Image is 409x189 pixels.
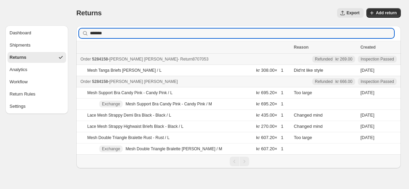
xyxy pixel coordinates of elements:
div: Refunded [315,56,352,62]
p: Mesh Support Bra Candy Pink - Candy Pink / M [125,101,212,107]
span: Return Rules [10,91,35,98]
td: Too large [292,132,358,143]
span: Inspection Passed [361,56,394,62]
td: Changed mind [292,121,358,132]
span: Add return [376,10,397,16]
span: Analytics [10,66,27,73]
span: - Return 8707053 [178,57,209,62]
div: Refunded [315,79,352,84]
td: Too large [292,87,358,99]
p: Mesh Double Triangle Bralette Rust - Rust / L [87,135,169,140]
span: Settings [10,103,26,110]
span: Created [360,45,376,50]
span: kr 666.00 [335,79,352,84]
p: Mesh Double Triangle Bralette [PERSON_NAME] / M [125,146,222,152]
nav: Pagination [76,154,401,168]
span: Returns [76,9,102,17]
span: Order [80,79,91,84]
span: Workflow [10,79,28,85]
span: kr 607.20 × 1 [256,135,284,140]
button: Workflow [7,76,66,87]
span: kr 695.20 × 1 [256,101,284,106]
span: kr 270.00 × 1 [256,124,284,129]
span: Export [347,10,360,16]
span: Exchange [102,101,120,107]
span: Order [80,57,91,62]
button: Add return [366,8,401,18]
time: Tuesday, September 23, 2025 at 11:22:26 AM [360,68,374,73]
time: Friday, September 5, 2025 at 2:16:06 PM [360,135,374,140]
span: Inspection Passed [361,79,394,84]
span: kr 435.00 × 1 [256,113,284,118]
div: - [80,78,290,85]
span: 5284158 [92,79,108,84]
td: Did'nt like style [292,65,358,76]
span: kr 695.20 × 1 [256,90,284,95]
div: - [80,56,290,63]
span: kr 607.20 × 1 [256,146,284,151]
span: Reason [294,45,308,50]
span: 5284158 [92,57,108,62]
span: kr 308.00 × 1 [256,68,284,73]
p: Mesh Tanga Briefs [PERSON_NAME] / L [87,68,162,73]
time: Friday, September 5, 2025 at 2:16:06 PM [360,113,374,118]
span: Dashboard [10,30,31,36]
span: Returns [10,54,26,61]
button: Shipments [7,40,66,51]
p: Lace Mesh Strappy Demi Bra Black - Black / L [87,113,171,118]
p: Lace Mesh Strappy Highwaist Briefs Black - Black / L [87,124,183,129]
td: Changed mind [292,110,358,121]
span: [PERSON_NAME] [PERSON_NAME] [109,79,178,84]
time: Friday, September 5, 2025 at 2:16:06 PM [360,124,374,129]
button: Return Rules [7,89,66,100]
button: Dashboard [7,28,66,38]
p: Mesh Support Bra Candy Pink - Candy Pink / L [87,90,172,96]
button: Export [337,8,364,18]
span: Shipments [10,42,30,49]
time: Friday, September 5, 2025 at 2:16:06 PM [360,90,374,95]
span: Exchange [102,146,120,152]
span: kr 269.00 [335,56,352,62]
button: Settings [7,101,66,112]
span: [PERSON_NAME] [PERSON_NAME] [109,57,178,62]
button: Returns [7,52,66,63]
button: Analytics [7,64,66,75]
